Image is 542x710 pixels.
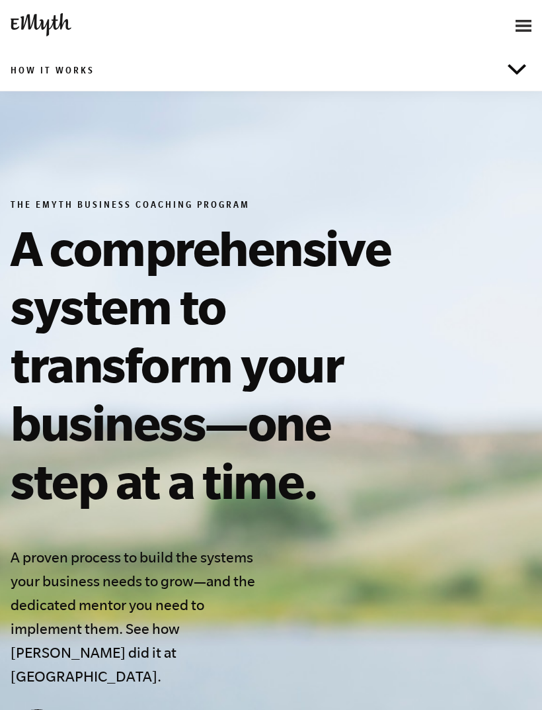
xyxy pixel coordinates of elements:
[11,545,264,688] h4: A proven process to build the systems your business needs to grow—and the dedicated mentor you ne...
[11,200,427,213] h6: The EMyth Business Coaching Program
[11,218,427,510] h1: A comprehensive system to transform your business—one step at a time.
[361,11,500,40] iframe: Embedded CTA
[11,13,71,36] img: EMyth
[508,64,526,75] img: Open
[11,66,95,79] h6: How it works
[476,646,542,710] iframe: Chat Widget
[516,20,531,32] img: Open Menu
